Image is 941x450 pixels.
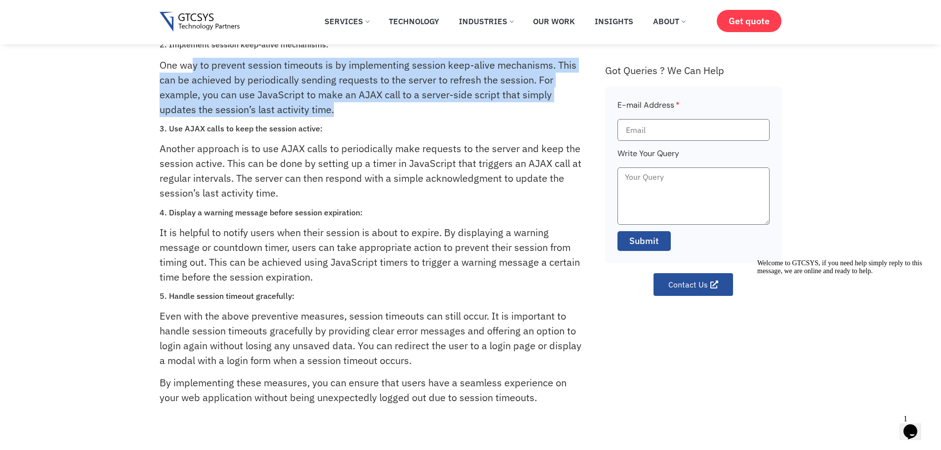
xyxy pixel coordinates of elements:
[160,225,583,285] p: It is helpful to notify users when their session is about to expire. By displaying a warning mess...
[160,208,583,217] h3: 4. Display a warning message before session expiration:
[654,273,733,296] a: Contact Us
[617,231,671,251] button: Submit
[617,99,680,119] label: E-mail Address
[160,141,583,201] p: Another approach is to use AJAX calls to periodically make requests to the server and keep the se...
[381,10,447,32] a: Technology
[4,4,169,19] span: Welcome to GTCSYS, if you need help simply reply to this message, we are online and ready to help.
[160,40,583,49] h3: 2. Implement session keep-alive mechanisms:
[617,99,770,257] form: Faq Form
[451,10,521,32] a: Industries
[629,235,659,247] span: Submit
[526,10,582,32] a: Our Work
[160,58,583,117] p: One way to prevent session timeouts is by implementing session keep-alive mechanisms. This can be...
[717,10,781,32] a: Get quote
[587,10,641,32] a: Insights
[900,410,931,440] iframe: chat widget
[617,147,679,167] label: Write Your Query
[160,124,583,133] h3: 3. Use AJAX calls to keep the session active:
[160,291,583,301] h3: 5. Handle session timeout gracefully:
[317,10,376,32] a: Services
[160,309,583,368] p: Even with the above preventive measures, session timeouts can still occur. It is important to han...
[646,10,693,32] a: About
[4,4,182,20] div: Welcome to GTCSYS, if you need help simply reply to this message, we are online and ready to help.
[729,16,770,26] span: Get quote
[753,255,931,406] iframe: chat widget
[160,12,240,32] img: Gtcsys logo
[160,375,583,405] p: By implementing these measures, you can ensure that users have a seamless experience on your web ...
[668,281,708,288] span: Contact Us
[605,64,782,77] div: Got Queries ? We Can Help
[617,119,770,141] input: Email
